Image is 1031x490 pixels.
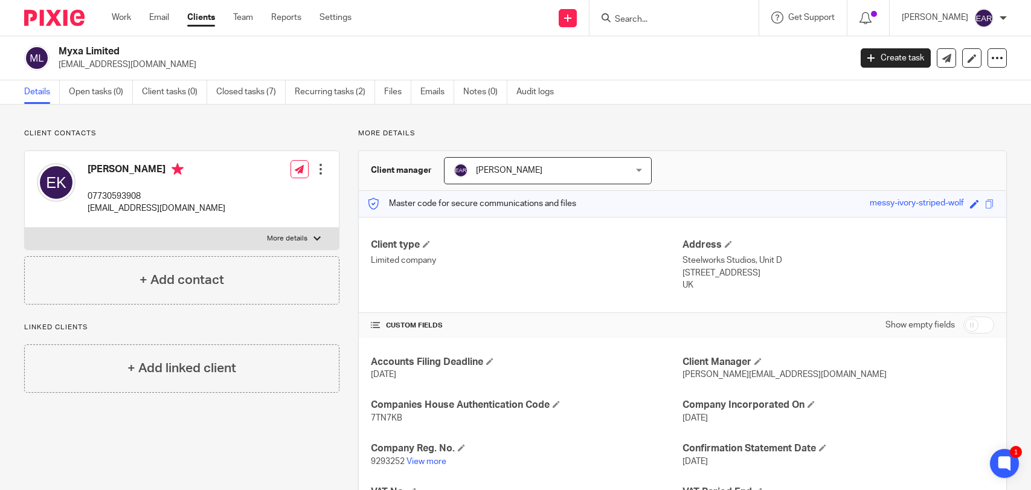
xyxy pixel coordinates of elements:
[463,80,507,104] a: Notes (0)
[88,163,225,178] h4: [PERSON_NAME]
[149,11,169,24] a: Email
[368,198,576,210] p: Master code for secure communications and files
[88,190,225,202] p: 07730593908
[406,457,446,466] a: View more
[295,80,375,104] a: Recurring tasks (2)
[127,359,236,378] h4: + Add linked client
[683,267,994,279] p: [STREET_ADDRESS]
[1010,446,1022,458] div: 1
[683,399,994,411] h4: Company Incorporated On
[320,11,352,24] a: Settings
[371,321,683,330] h4: CUSTOM FIELDS
[267,234,307,243] p: More details
[788,13,835,22] span: Get Support
[24,323,339,332] p: Linked clients
[683,279,994,291] p: UK
[172,163,184,175] i: Primary
[454,163,468,178] img: svg%3E
[476,166,542,175] span: [PERSON_NAME]
[140,271,224,289] h4: + Add contact
[516,80,563,104] a: Audit logs
[271,11,301,24] a: Reports
[371,442,683,455] h4: Company Reg. No.
[902,11,968,24] p: [PERSON_NAME]
[870,197,964,211] div: messy-ivory-striped-wolf
[861,48,931,68] a: Create task
[384,80,411,104] a: Files
[371,370,396,379] span: [DATE]
[59,59,843,71] p: [EMAIL_ADDRESS][DOMAIN_NAME]
[233,11,253,24] a: Team
[371,164,432,176] h3: Client manager
[88,202,225,214] p: [EMAIL_ADDRESS][DOMAIN_NAME]
[614,15,722,25] input: Search
[371,254,683,266] p: Limited company
[112,11,131,24] a: Work
[24,129,339,138] p: Client contacts
[24,10,85,26] img: Pixie
[24,45,50,71] img: svg%3E
[683,356,994,369] h4: Client Manager
[371,356,683,369] h4: Accounts Filing Deadline
[371,239,683,251] h4: Client type
[216,80,286,104] a: Closed tasks (7)
[187,11,215,24] a: Clients
[420,80,454,104] a: Emails
[683,457,708,466] span: [DATE]
[37,163,75,202] img: svg%3E
[371,414,402,422] span: 7TN7KB
[974,8,994,28] img: svg%3E
[683,370,887,379] span: [PERSON_NAME][EMAIL_ADDRESS][DOMAIN_NAME]
[24,80,60,104] a: Details
[358,129,1007,138] p: More details
[683,239,994,251] h4: Address
[59,45,686,58] h2: Myxa Limited
[683,414,708,422] span: [DATE]
[69,80,133,104] a: Open tasks (0)
[142,80,207,104] a: Client tasks (0)
[885,319,955,331] label: Show empty fields
[683,442,994,455] h4: Confirmation Statement Date
[683,254,994,266] p: Steelworks Studios, Unit D
[371,457,405,466] span: 9293252
[371,399,683,411] h4: Companies House Authentication Code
